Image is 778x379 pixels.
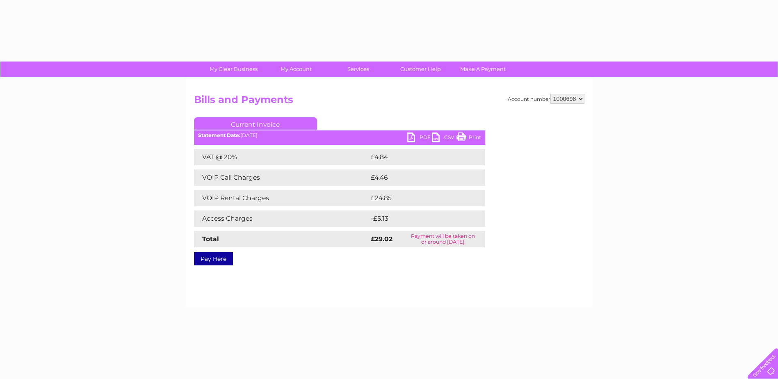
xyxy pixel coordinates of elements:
strong: £29.02 [371,235,392,243]
td: £24.85 [369,190,469,206]
td: VOIP Rental Charges [194,190,369,206]
a: Services [324,62,392,77]
td: -£5.13 [369,210,467,227]
a: My Clear Business [200,62,267,77]
td: Payment will be taken on or around [DATE] [401,231,485,247]
a: CSV [432,132,456,144]
a: My Account [262,62,330,77]
td: £4.46 [369,169,466,186]
b: Statement Date: [198,132,240,138]
div: Account number [508,94,584,104]
a: Make A Payment [449,62,517,77]
td: VOIP Call Charges [194,169,369,186]
a: Customer Help [387,62,454,77]
td: £4.84 [369,149,466,165]
td: VAT @ 20% [194,149,369,165]
a: Current Invoice [194,117,317,130]
a: Print [456,132,481,144]
div: [DATE] [194,132,485,138]
h2: Bills and Payments [194,94,584,110]
a: PDF [407,132,432,144]
td: Access Charges [194,210,369,227]
strong: Total [202,235,219,243]
a: Pay Here [194,252,233,265]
